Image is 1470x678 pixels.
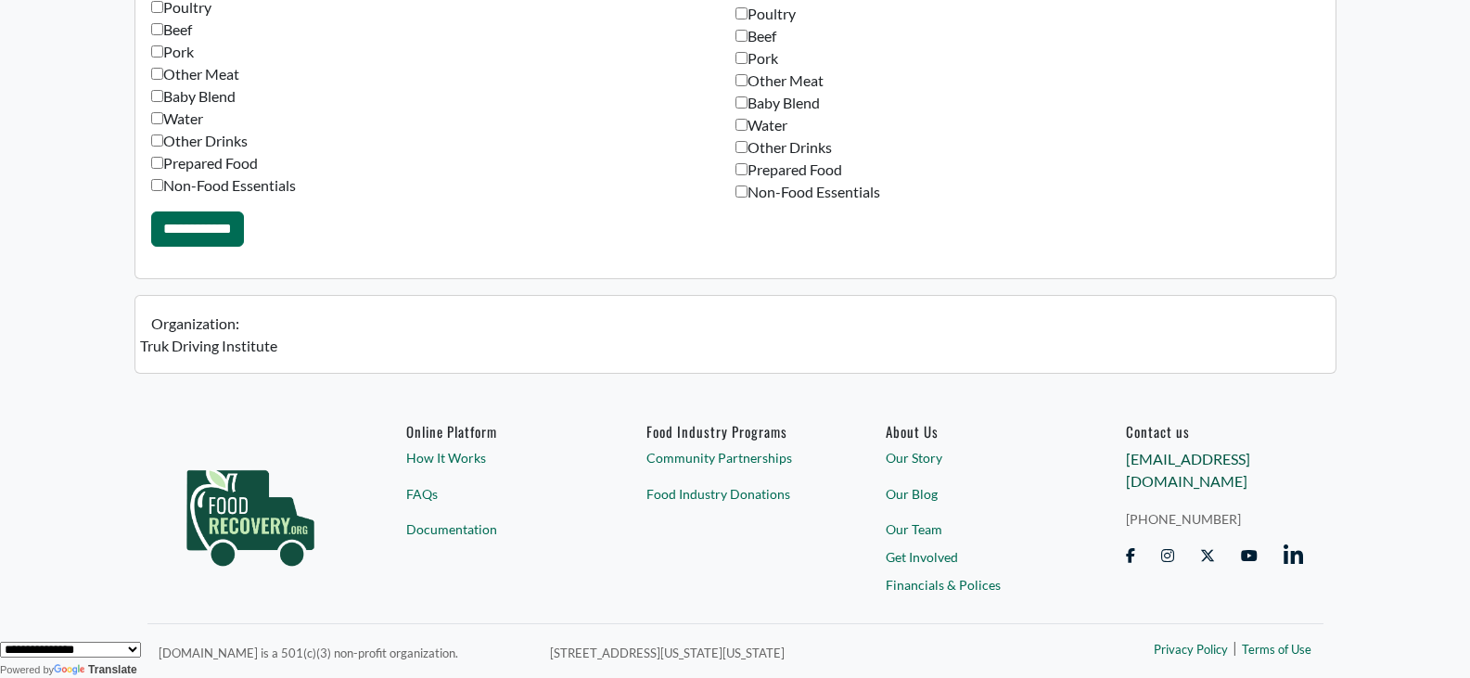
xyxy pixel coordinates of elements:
a: [PHONE_NUMBER] [1126,509,1303,529]
input: Other Meat [735,74,748,86]
a: Food Industry Donations [646,484,824,504]
a: Documentation [406,519,583,539]
label: Baby Blend [151,85,236,108]
input: Poultry [151,1,163,13]
input: Pork [151,45,163,58]
input: Non-Food Essentials [151,179,163,191]
input: Baby Blend [735,96,748,109]
a: Community Partnerships [646,448,824,467]
a: Financials & Polices [886,575,1063,595]
input: Pork [735,52,748,64]
div: Truk Driving Institute [140,313,1308,357]
label: Organization: [140,313,1308,335]
h6: Food Industry Programs [646,423,824,440]
a: Translate [54,663,137,676]
input: Baby Blend [151,90,163,102]
a: How It Works [406,448,583,467]
input: Poultry [735,7,748,19]
label: Beef [151,19,192,41]
a: Our Story [886,448,1063,467]
label: Non-Food Essentials [735,181,880,203]
input: Beef [735,30,748,42]
label: Non-Food Essentials [151,174,296,197]
a: Get Involved [886,547,1063,567]
a: FAQs [406,484,583,504]
input: Prepared Food [735,163,748,175]
h6: Online Platform [406,423,583,440]
input: Water [151,112,163,124]
label: Poultry [735,3,796,25]
a: Our Team [886,519,1063,539]
img: food_recovery_green_logo-76242d7a27de7ed26b67be613a865d9c9037ba317089b267e0515145e5e51427.png [167,423,334,599]
img: Google Translate [54,664,88,677]
input: Water [735,119,748,131]
a: About Us [886,423,1063,440]
label: Pork [735,47,778,70]
input: Other Drinks [151,134,163,147]
label: Prepared Food [735,159,842,181]
label: Other Meat [151,63,239,85]
label: Baby Blend [735,92,820,114]
a: [EMAIL_ADDRESS][DOMAIN_NAME] [1126,450,1250,490]
input: Beef [151,23,163,35]
label: Beef [735,25,776,47]
label: Water [735,114,787,136]
input: Other Drinks [735,141,748,153]
label: Water [151,108,203,130]
label: Pork [151,41,194,63]
input: Other Meat [151,68,163,80]
input: Non-Food Essentials [735,185,748,198]
input: Prepared Food [151,157,163,169]
span: | [1233,636,1237,659]
label: Prepared Food [151,152,258,174]
label: Other Drinks [151,130,248,152]
h6: Contact us [1126,423,1303,440]
a: Our Blog [886,484,1063,504]
label: Other Meat [735,70,824,92]
label: Other Drinks [735,136,832,159]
